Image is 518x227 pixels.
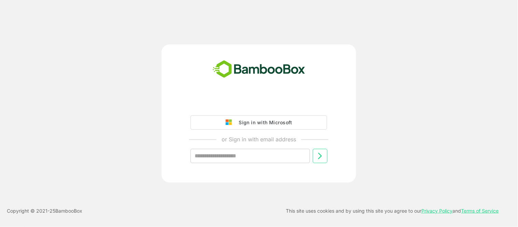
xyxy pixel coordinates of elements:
[421,208,453,214] a: Privacy Policy
[7,207,82,215] p: Copyright © 2021- 25 BambooBox
[461,208,499,214] a: Terms of Service
[191,115,327,130] button: Sign in with Microsoft
[286,207,499,215] p: This site uses cookies and by using this site you agree to our and
[187,96,331,111] iframe: Sign in with Google Button
[235,118,292,127] div: Sign in with Microsoft
[222,135,296,143] p: or Sign in with email address
[226,119,235,126] img: google
[209,58,309,81] img: bamboobox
